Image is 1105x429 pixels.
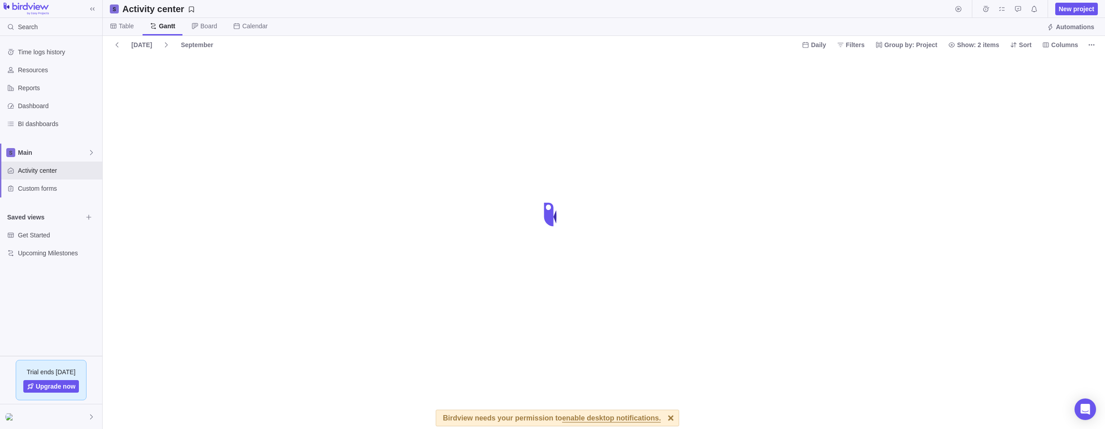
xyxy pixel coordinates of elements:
span: Calendar [242,22,268,31]
span: Group by: Project [884,40,937,49]
span: Start timer [952,3,965,15]
span: New project [1059,4,1094,13]
span: More actions [1085,39,1098,51]
div: loading [535,197,571,232]
a: Time logs [979,7,992,14]
span: Browse views [82,211,95,223]
div: Open Intercom Messenger [1075,398,1096,420]
span: Upcoming Milestones [18,249,99,258]
span: Gantt [159,22,175,31]
a: Upgrade now [23,380,79,393]
span: Get Started [18,231,99,240]
span: Saved views [7,213,82,222]
span: BI dashboards [18,119,99,128]
span: Group by: Project [872,39,941,51]
span: Show: 2 items [945,39,1003,51]
span: [DATE] [128,39,156,51]
div: Madlen Adler [5,411,16,422]
span: Time logs [979,3,992,15]
a: Approval requests [1012,7,1024,14]
span: Notifications [1028,3,1040,15]
span: New project [1055,3,1098,15]
span: Upgrade now [36,382,76,391]
span: Sort [1019,40,1031,49]
span: Sort [1006,39,1035,51]
span: enable desktop notifications. [562,415,661,423]
span: Daily [798,39,829,51]
span: Automations [1056,22,1094,31]
span: Board [200,22,217,31]
img: logo [4,3,49,15]
span: Filters [833,39,868,51]
span: Save your current layout and filters as a View [119,3,199,15]
span: Search [18,22,38,31]
span: Main [18,148,88,157]
span: Trial ends [DATE] [27,368,76,376]
span: Activity center [18,166,99,175]
span: My assignments [996,3,1008,15]
div: Birdview needs your permission to [443,410,661,426]
a: My assignments [996,7,1008,14]
img: Show [5,413,16,420]
span: Filters [846,40,865,49]
span: Show: 2 items [957,40,999,49]
span: Columns [1039,39,1082,51]
h2: Activity center [122,3,184,15]
span: Resources [18,66,99,74]
span: Reports [18,83,99,92]
span: [DATE] [131,40,152,49]
a: Notifications [1028,7,1040,14]
span: Approval requests [1012,3,1024,15]
span: Dashboard [18,101,99,110]
span: Columns [1051,40,1078,49]
span: Automations [1043,21,1098,33]
span: Time logs history [18,48,99,57]
span: Daily [811,40,826,49]
span: Custom forms [18,184,99,193]
span: Table [119,22,134,31]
